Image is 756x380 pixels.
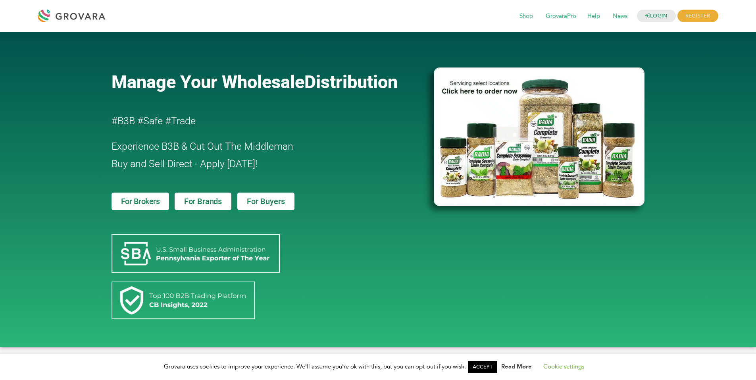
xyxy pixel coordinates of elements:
[237,193,294,210] a: For Buyers
[607,12,633,21] a: News
[164,363,592,370] span: Grovara uses cookies to improve your experience. We'll assume you're ok with this, but you can op...
[121,197,160,205] span: For Brokers
[112,71,421,93] a: Manage Your WholesaleDistribution
[501,363,532,370] a: Read More
[582,9,606,24] span: Help
[540,12,582,21] a: GrovaraPro
[677,10,718,22] span: REGISTER
[543,363,584,370] a: Cookie settings
[582,12,606,21] a: Help
[175,193,231,210] a: For Brands
[112,71,304,93] span: Manage Your Wholesale
[112,112,389,130] h2: #B3B #Safe #Trade
[637,10,676,22] a: LOGIN
[247,197,285,205] span: For Buyers
[514,9,539,24] span: Shop
[112,158,258,170] span: Buy and Sell Direct - Apply [DATE]!
[112,193,169,210] a: For Brokers
[304,71,398,93] span: Distribution
[514,12,539,21] a: Shop
[184,197,222,205] span: For Brands
[468,361,497,373] a: ACCEPT
[112,141,293,152] span: Experience B3B & Cut Out The Middleman
[540,9,582,24] span: GrovaraPro
[607,9,633,24] span: News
